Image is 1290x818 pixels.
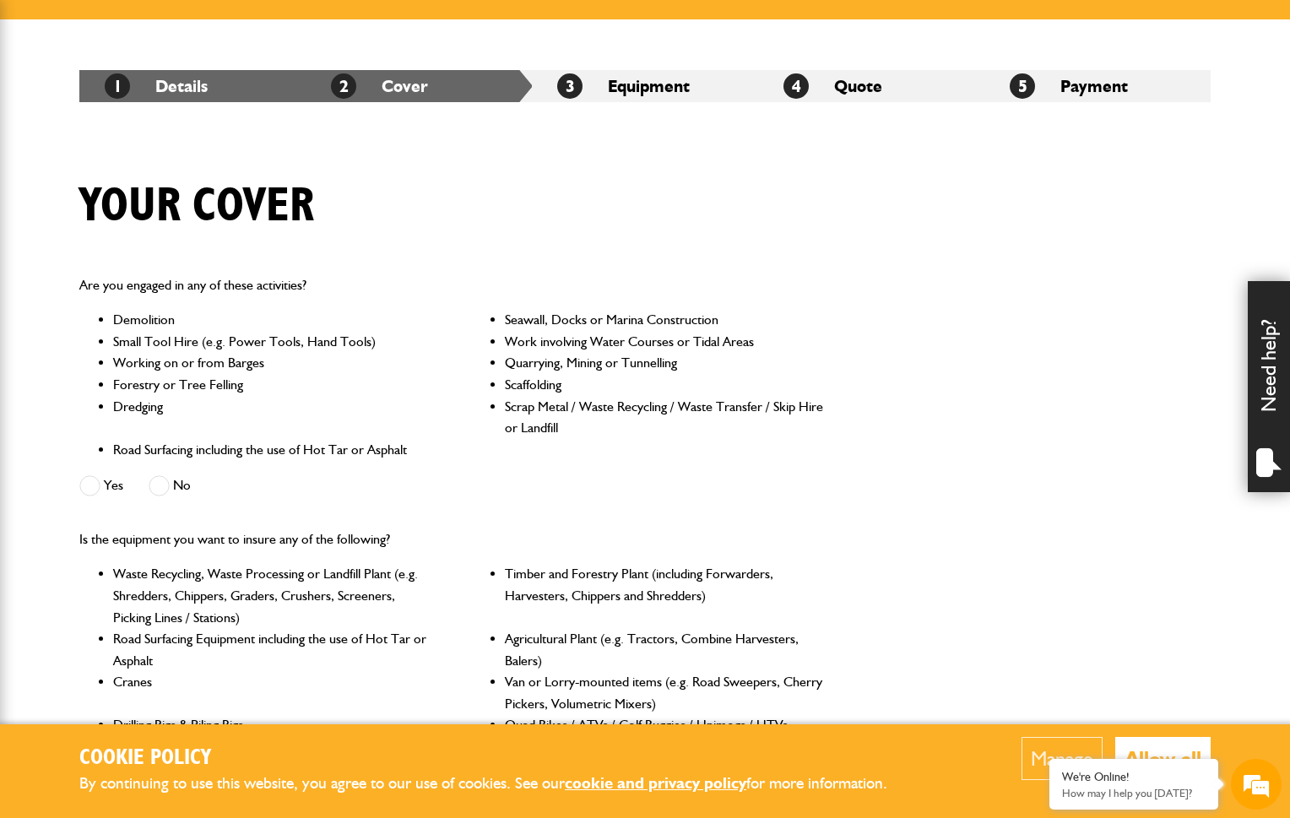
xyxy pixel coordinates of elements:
div: Minimize live chat window [277,8,317,49]
li: Forestry or Tree Felling [113,374,433,396]
li: Working on or from Barges [113,352,433,374]
li: Work involving Water Courses or Tidal Areas [505,331,825,353]
input: Enter your phone number [22,256,308,293]
li: Timber and Forestry Plant (including Forwarders, Harvesters, Chippers and Shredders) [505,563,825,628]
li: Demolition [113,309,433,331]
li: Payment [984,70,1211,102]
li: Quad Bikes / ATVs / Golf Buggies / Unimogs / UTVs [505,714,825,736]
li: Cover [306,70,532,102]
p: By continuing to use this website, you agree to our use of cookies. See our for more information. [79,771,915,797]
li: Small Tool Hire (e.g. Power Tools, Hand Tools) [113,331,433,353]
a: cookie and privacy policy [565,773,746,793]
li: Road Surfacing Equipment including the use of Hot Tar or Asphalt [113,628,433,671]
li: Van or Lorry-mounted items (e.g. Road Sweepers, Cherry Pickers, Volumetric Mixers) [505,671,825,714]
span: 1 [105,73,130,99]
li: Drilling Rigs & Piling Rigs [113,714,433,736]
p: Are you engaged in any of these activities? [79,274,825,296]
span: 2 [331,73,356,99]
img: d_20077148190_company_1631870298795_20077148190 [29,94,71,117]
label: Yes [79,475,123,496]
span: 4 [783,73,809,99]
li: Quarrying, Mining or Tunnelling [505,352,825,374]
li: Quote [758,70,984,102]
li: Cranes [113,671,433,714]
li: Scrap Metal / Waste Recycling / Waste Transfer / Skip Hire or Landfill [505,396,825,439]
li: Road Surfacing including the use of Hot Tar or Asphalt [113,439,433,461]
input: Enter your last name [22,156,308,193]
label: No [149,475,191,496]
li: Scaffolding [505,374,825,396]
button: Manage [1022,737,1103,780]
textarea: Type your message and hit 'Enter' [22,306,308,506]
li: Seawall, Docks or Marina Construction [505,309,825,331]
input: Enter your email address [22,206,308,243]
span: 3 [557,73,583,99]
li: Waste Recycling, Waste Processing or Landfill Plant (e.g. Shredders, Chippers, Graders, Crushers,... [113,563,433,628]
h1: Your cover [79,178,314,235]
li: Equipment [532,70,758,102]
div: Chat with us now [88,95,284,116]
a: 1Details [105,76,208,96]
li: Dredging [113,396,433,439]
button: Allow all [1115,737,1211,780]
p: How may I help you today? [1062,787,1206,799]
div: We're Online! [1062,770,1206,784]
li: Agricultural Plant (e.g. Tractors, Combine Harvesters, Balers) [505,628,825,671]
div: Need help? [1248,281,1290,492]
p: Is the equipment you want to insure any of the following? [79,528,825,550]
em: Start Chat [230,520,306,543]
span: 5 [1010,73,1035,99]
h2: Cookie Policy [79,745,915,772]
